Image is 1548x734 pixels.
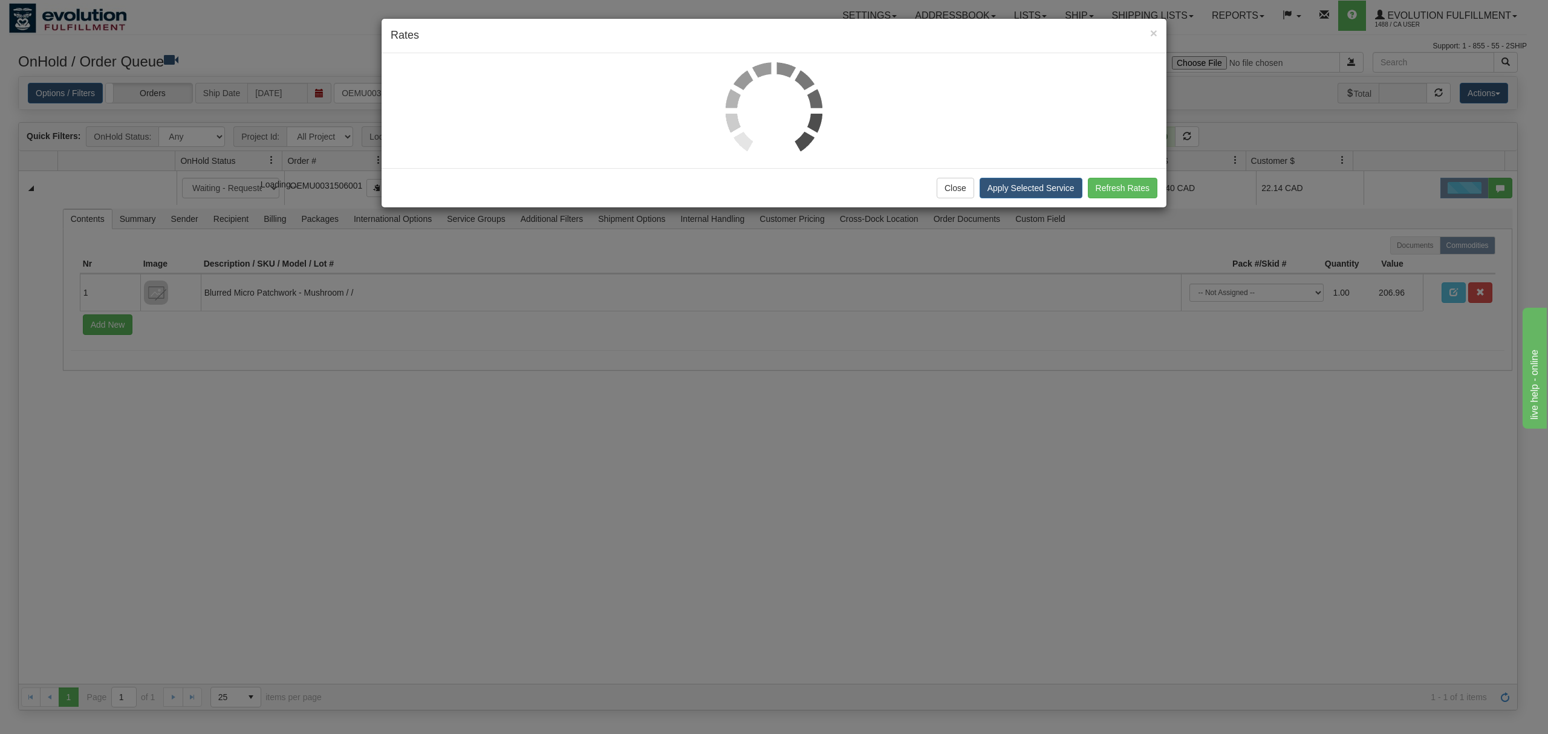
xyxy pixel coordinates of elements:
button: Apply Selected Service [980,178,1082,198]
button: Close [937,178,974,198]
iframe: chat widget [1520,305,1547,429]
img: loader.gif [726,62,822,159]
div: live help - online [9,7,112,22]
button: Close [1150,27,1157,39]
button: Refresh Rates [1088,178,1157,198]
h4: Rates [391,28,1157,44]
span: × [1150,26,1157,40]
